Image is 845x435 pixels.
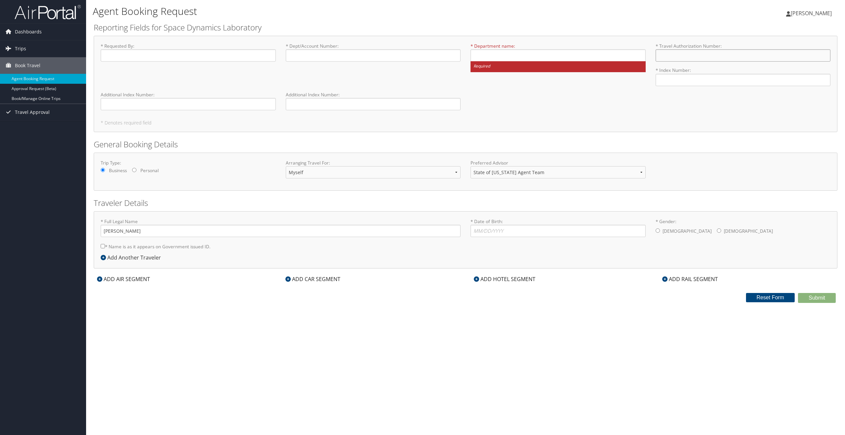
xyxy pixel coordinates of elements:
[656,43,831,62] label: * Travel Authorization Number :
[471,49,646,62] input: * Department name:Required
[15,57,40,74] span: Book Travel
[286,49,461,62] input: * Dept/Account Number:
[724,225,773,237] label: [DEMOGRAPHIC_DATA]
[94,139,837,150] h2: General Booking Details
[101,49,276,62] input: * Requested By:
[101,254,164,262] div: Add Another Traveler
[101,225,461,237] input: * Full Legal Name
[101,240,211,253] label: * Name is as it appears on Government issued ID.
[471,225,646,237] input: * Date of Birth:
[286,91,461,110] label: Additional Index Number :
[717,228,721,233] input: * Gender:[DEMOGRAPHIC_DATA][DEMOGRAPHIC_DATA]
[746,293,795,302] button: Reset Form
[471,61,646,72] small: Required
[94,197,837,209] h2: Traveler Details
[471,43,646,72] label: * Department name :
[101,121,830,125] h5: * Denotes required field
[15,40,26,57] span: Trips
[659,275,721,283] div: ADD RAIL SEGMENT
[656,228,660,233] input: * Gender:[DEMOGRAPHIC_DATA][DEMOGRAPHIC_DATA]
[101,98,276,110] input: Additional Index Number:
[663,225,712,237] label: [DEMOGRAPHIC_DATA]
[656,49,831,62] input: * Travel Authorization Number:
[93,4,590,18] h1: Agent Booking Request
[282,275,344,283] div: ADD CAR SEGMENT
[471,218,646,237] label: * Date of Birth:
[286,160,461,166] label: Arranging Travel For:
[15,24,42,40] span: Dashboards
[101,244,105,248] input: * Name is as it appears on Government issued ID.
[94,275,153,283] div: ADD AIR SEGMENT
[786,3,838,23] a: [PERSON_NAME]
[109,167,127,174] label: Business
[101,160,276,166] label: Trip Type:
[791,10,832,17] span: [PERSON_NAME]
[94,22,837,33] h2: Reporting Fields for Space Dynamics Laboratory
[656,74,831,86] input: * Index Number:
[15,104,50,121] span: Travel Approval
[286,98,461,110] input: Additional Index Number:
[471,275,539,283] div: ADD HOTEL SEGMENT
[101,91,276,110] label: Additional Index Number :
[656,67,831,86] label: * Index Number :
[798,293,836,303] button: Submit
[101,218,461,237] label: * Full Legal Name
[101,43,276,62] label: * Requested By :
[140,167,159,174] label: Personal
[656,218,831,238] label: * Gender:
[15,4,81,20] img: airportal-logo.png
[471,160,646,166] label: Preferred Advisor
[286,43,461,62] label: * Dept/Account Number :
